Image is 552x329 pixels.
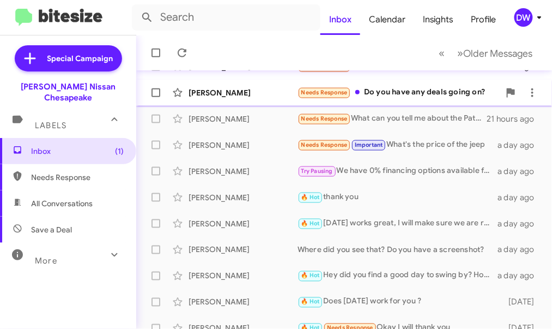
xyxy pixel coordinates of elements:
[301,141,348,148] span: Needs Response
[298,244,498,255] div: Where did you see that? Do you have a screenshot?
[298,86,500,99] div: Do you have any deals going on?
[298,139,498,151] div: What's the price of the jeep
[298,112,487,125] div: What can you tell me about the Pathfinder? Year, mileage, interior color, outside color?
[301,89,348,96] span: Needs Response
[31,172,124,183] span: Needs Response
[498,140,543,151] div: a day ago
[298,296,505,308] div: Does [DATE] work for you ?
[439,46,445,60] span: «
[505,8,540,27] button: DW
[31,224,72,235] span: Save a Deal
[463,4,505,35] a: Profile
[115,146,124,157] span: (1)
[189,244,298,255] div: [PERSON_NAME]
[360,4,414,35] a: Calendar
[15,45,122,71] a: Special Campaign
[301,220,320,227] span: 🔥 Hot
[31,146,124,157] span: Inbox
[189,218,298,229] div: [PERSON_NAME]
[505,297,543,308] div: [DATE]
[189,297,298,308] div: [PERSON_NAME]
[498,218,543,229] div: a day ago
[498,244,543,255] div: a day ago
[298,217,498,230] div: [DATE] works great, I will make sure we are ready for you. My team will send over a confirmation.
[514,8,533,27] div: DW
[189,166,298,177] div: [PERSON_NAME]
[189,113,298,124] div: [PERSON_NAME]
[320,4,360,35] a: Inbox
[498,271,543,282] div: a day ago
[298,191,498,204] div: thank you
[298,270,498,282] div: Hey did you find a good day to swing by? How does [DATE] look for you? We are here until 8:00pm.
[35,256,57,266] span: More
[132,4,320,31] input: Search
[298,165,498,177] div: We have 0% financing options available for the month of September. When are you able to stop by t...
[498,166,543,177] div: a day ago
[463,47,532,59] span: Older Messages
[457,46,463,60] span: »
[414,4,463,35] a: Insights
[31,198,93,209] span: All Conversations
[189,192,298,203] div: [PERSON_NAME]
[433,42,539,64] nav: Page navigation example
[47,53,113,64] span: Special Campaign
[301,298,320,306] span: 🔥 Hot
[487,113,543,124] div: 21 hours ago
[189,140,298,151] div: [PERSON_NAME]
[189,87,298,98] div: [PERSON_NAME]
[432,42,451,64] button: Previous
[498,192,543,203] div: a day ago
[189,271,298,282] div: [PERSON_NAME]
[301,168,333,175] span: Try Pausing
[301,115,348,122] span: Needs Response
[451,42,539,64] button: Next
[355,141,383,148] span: Important
[301,272,320,279] span: 🔥 Hot
[35,121,66,130] span: Labels
[301,194,320,201] span: 🔥 Hot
